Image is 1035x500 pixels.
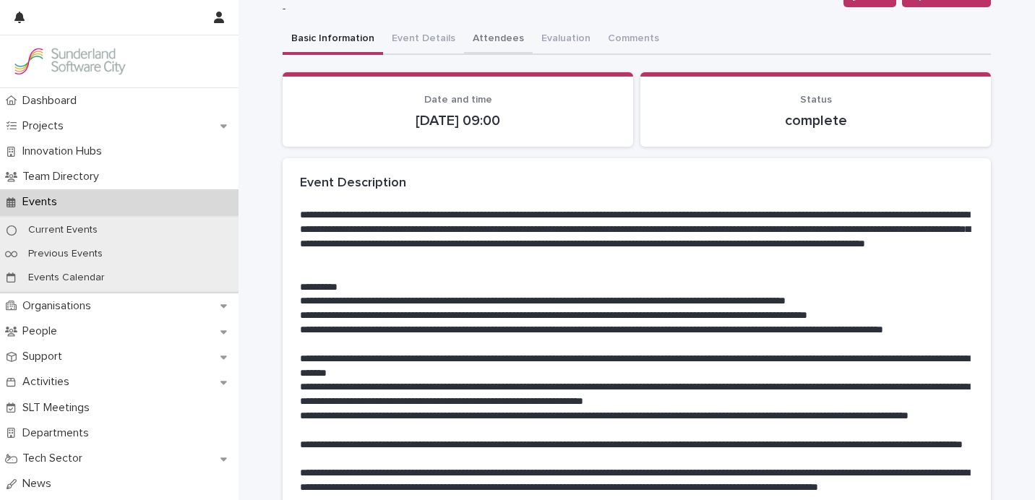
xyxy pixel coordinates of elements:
[17,426,100,440] p: Departments
[17,94,88,108] p: Dashboard
[17,119,75,133] p: Projects
[17,248,114,260] p: Previous Events
[300,112,616,129] p: [DATE] 09:00
[464,25,533,55] button: Attendees
[12,47,127,76] img: Kay6KQejSz2FjblR6DWv
[17,272,116,284] p: Events Calendar
[599,25,668,55] button: Comments
[17,350,74,363] p: Support
[17,195,69,209] p: Events
[17,477,63,491] p: News
[800,95,832,105] span: Status
[17,299,103,313] p: Organisations
[17,170,111,184] p: Team Directory
[533,25,599,55] button: Evaluation
[17,224,109,236] p: Current Events
[300,176,406,191] h2: Event Description
[658,112,974,129] p: complete
[383,25,464,55] button: Event Details
[17,324,69,338] p: People
[17,375,81,389] p: Activities
[283,25,383,55] button: Basic Information
[17,145,113,158] p: Innovation Hubs
[17,401,101,415] p: SLT Meetings
[424,95,492,105] span: Date and time
[17,452,94,465] p: Tech Sector
[283,3,826,15] p: -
